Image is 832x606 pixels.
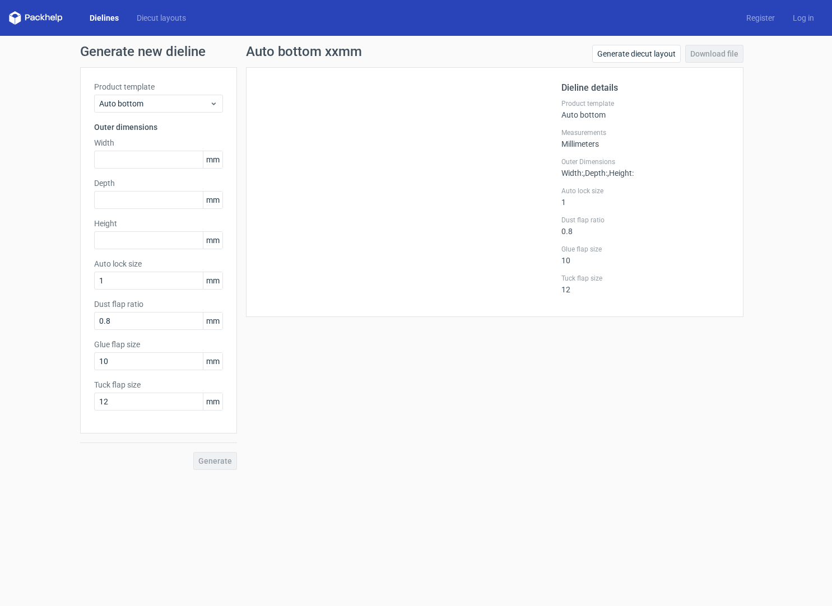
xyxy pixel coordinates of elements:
span: mm [203,232,222,249]
label: Height [94,218,223,229]
span: , Depth : [583,169,607,178]
label: Glue flap size [561,245,729,254]
div: Auto bottom [561,99,729,119]
a: Register [737,12,784,24]
span: mm [203,272,222,289]
label: Tuck flap size [561,274,729,283]
label: Width [94,137,223,148]
a: Dielines [81,12,128,24]
label: Depth [94,178,223,189]
label: Tuck flap size [94,379,223,390]
label: Outer Dimensions [561,157,729,166]
div: Millimeters [561,128,729,148]
a: Generate diecut layout [592,45,681,63]
div: 12 [561,274,729,294]
div: 10 [561,245,729,265]
label: Product template [561,99,729,108]
h2: Dieline details [561,81,729,95]
div: 1 [561,187,729,207]
span: Auto bottom [99,98,210,109]
span: mm [203,313,222,329]
span: mm [203,151,222,168]
label: Auto lock size [561,187,729,195]
span: mm [203,353,222,370]
span: mm [203,393,222,410]
span: , Height : [607,169,634,178]
label: Measurements [561,128,729,137]
h3: Outer dimensions [94,122,223,133]
span: mm [203,192,222,208]
label: Product template [94,81,223,92]
label: Dust flap ratio [561,216,729,225]
label: Dust flap ratio [94,299,223,310]
h1: Generate new dieline [80,45,752,58]
h1: Auto bottom xxmm [246,45,362,58]
a: Log in [784,12,823,24]
a: Diecut layouts [128,12,195,24]
div: 0.8 [561,216,729,236]
label: Glue flap size [94,339,223,350]
label: Auto lock size [94,258,223,269]
span: Width : [561,169,583,178]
